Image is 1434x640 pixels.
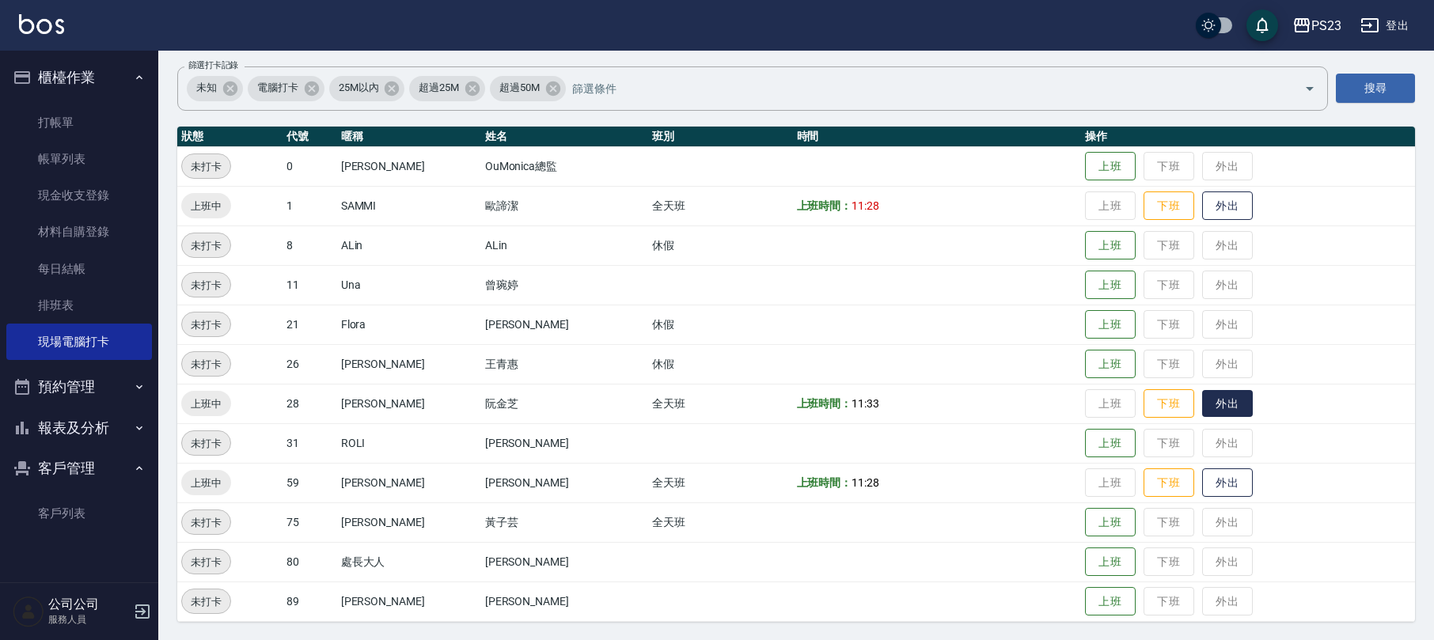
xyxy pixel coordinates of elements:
td: 31 [283,423,337,463]
td: 休假 [648,305,792,344]
button: 上班 [1085,350,1136,379]
button: 上班 [1085,429,1136,458]
button: 上班 [1085,310,1136,339]
img: Person [13,596,44,627]
th: 暱稱 [337,127,481,147]
th: 代號 [283,127,337,147]
span: 未打卡 [182,158,230,175]
span: 未知 [187,80,226,96]
div: 未知 [187,76,243,101]
button: 上班 [1085,152,1136,181]
span: 未打卡 [182,237,230,254]
b: 上班時間： [797,397,852,410]
a: 現金收支登錄 [6,177,152,214]
th: 狀態 [177,127,283,147]
td: 21 [283,305,337,344]
a: 帳單列表 [6,141,152,177]
span: 未打卡 [182,277,230,293]
td: 曾琬婷 [481,265,649,305]
button: Open [1297,76,1322,101]
td: [PERSON_NAME] [337,344,481,384]
td: 80 [283,542,337,581]
button: PS23 [1286,9,1348,42]
td: ALin [481,225,649,265]
button: 櫃檯作業 [6,57,152,98]
span: 電腦打卡 [248,80,308,96]
th: 時間 [793,127,1081,147]
span: 超過50M [490,80,549,96]
div: PS23 [1311,16,1341,36]
td: SAMMI [337,186,481,225]
span: 25M以內 [329,80,389,96]
td: 王青惠 [481,344,649,384]
span: 未打卡 [182,316,230,333]
a: 打帳單 [6,104,152,141]
span: 未打卡 [182,554,230,570]
a: 排班表 [6,287,152,324]
img: Logo [19,14,64,34]
span: 未打卡 [182,435,230,452]
button: 客戶管理 [6,448,152,489]
span: 上班中 [181,475,231,491]
td: 89 [283,581,337,621]
td: 休假 [648,344,792,384]
button: 外出 [1202,390,1253,418]
td: 全天班 [648,463,792,502]
span: 未打卡 [182,514,230,531]
td: OuMonica總監 [481,146,649,186]
td: [PERSON_NAME] [337,502,481,542]
div: 25M以內 [329,76,405,101]
td: [PERSON_NAME] [481,542,649,581]
th: 班別 [648,127,792,147]
button: 預約管理 [6,366,152,407]
label: 篩選打卡記錄 [188,59,238,71]
button: 外出 [1202,468,1253,498]
td: 28 [283,384,337,423]
button: 上班 [1085,231,1136,260]
td: 全天班 [648,384,792,423]
button: 搜尋 [1336,74,1415,103]
td: 11 [283,265,337,305]
span: 上班中 [181,396,231,412]
td: [PERSON_NAME] [481,423,649,463]
td: Flora [337,305,481,344]
div: 超過50M [490,76,566,101]
button: 下班 [1144,389,1194,418]
span: 未打卡 [182,593,230,610]
span: 上班中 [181,198,231,214]
button: 登出 [1354,11,1415,40]
a: 客戶列表 [6,495,152,532]
td: 阮金芝 [481,384,649,423]
b: 上班時間： [797,199,852,212]
td: 休假 [648,225,792,265]
span: 超過25M [409,80,469,96]
button: save [1246,9,1278,41]
th: 操作 [1081,127,1415,147]
button: 報表及分析 [6,407,152,449]
b: 上班時間： [797,476,852,489]
td: 75 [283,502,337,542]
td: ALin [337,225,481,265]
button: 上班 [1085,547,1136,577]
p: 服務人員 [48,612,129,627]
button: 外出 [1202,191,1253,221]
td: 全天班 [648,186,792,225]
button: 上班 [1085,508,1136,537]
td: [PERSON_NAME] [481,305,649,344]
td: [PERSON_NAME] [337,146,481,186]
a: 現場電腦打卡 [6,324,152,360]
span: 11:28 [852,476,879,489]
td: [PERSON_NAME] [337,384,481,423]
button: 上班 [1085,587,1136,616]
td: 8 [283,225,337,265]
button: 上班 [1085,271,1136,300]
th: 姓名 [481,127,649,147]
td: [PERSON_NAME] [481,463,649,502]
td: 黃子芸 [481,502,649,542]
button: 下班 [1144,468,1194,498]
td: [PERSON_NAME] [337,581,481,621]
h5: 公司公司 [48,596,129,612]
td: 59 [283,463,337,502]
a: 材料自購登錄 [6,214,152,250]
div: 電腦打卡 [248,76,324,101]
